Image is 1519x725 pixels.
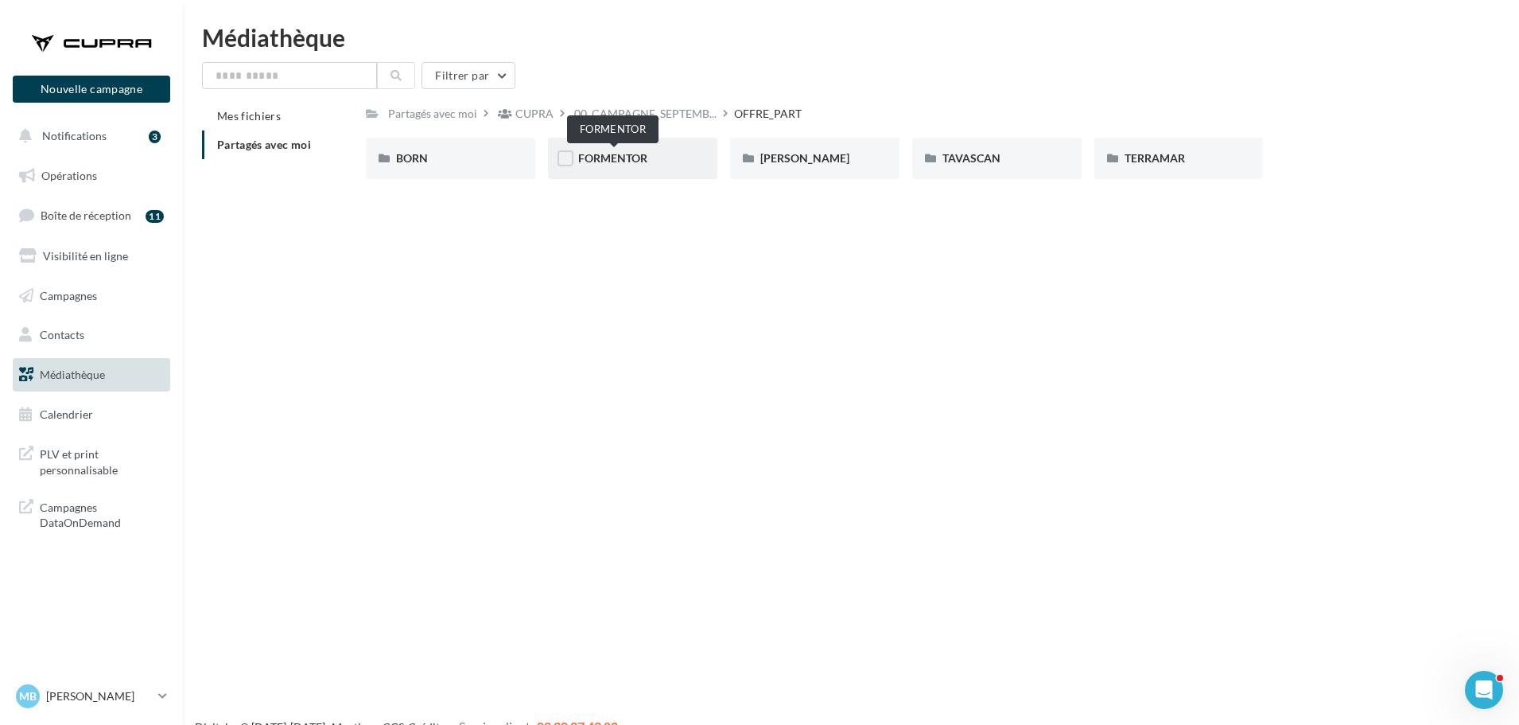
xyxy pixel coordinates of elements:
div: OFFRE_PART [734,106,802,122]
span: Partagés avec moi [217,138,311,151]
button: Nouvelle campagne [13,76,170,103]
button: Notifications 3 [10,119,167,153]
div: Médiathèque [202,25,1500,49]
div: Partagés avec moi [388,106,477,122]
a: MB [PERSON_NAME] [13,681,170,711]
button: Filtrer par [422,62,515,89]
span: Mes fichiers [217,109,281,123]
span: Boîte de réception [41,209,131,222]
span: Médiathèque [40,368,105,381]
span: Notifications [42,129,107,142]
a: Campagnes DataOnDemand [10,490,173,537]
span: Visibilité en ligne [43,249,128,263]
div: 3 [149,131,161,143]
span: Contacts [40,328,84,341]
a: Contacts [10,318,173,352]
div: CUPRA [515,106,554,122]
span: Campagnes DataOnDemand [40,497,164,531]
p: [PERSON_NAME] [46,688,152,704]
span: TAVASCAN [942,151,1000,165]
span: [PERSON_NAME] [760,151,849,165]
a: Médiathèque [10,358,173,392]
span: PLV et print personnalisable [40,443,164,477]
span: 00_CAMPAGNE_SEPTEMB... [574,106,717,122]
a: Campagnes [10,279,173,313]
a: PLV et print personnalisable [10,437,173,484]
a: Visibilité en ligne [10,240,173,273]
div: 11 [146,210,164,223]
div: FORMENTOR [567,115,658,143]
a: Opérations [10,159,173,193]
a: Boîte de réception11 [10,198,173,232]
a: Calendrier [10,398,173,431]
span: BORN [396,151,428,165]
span: FORMENTOR [578,151,647,165]
iframe: Intercom live chat [1465,671,1503,709]
span: Campagnes [40,288,97,302]
span: Calendrier [40,407,93,421]
span: TERRAMAR [1125,151,1185,165]
span: Opérations [41,169,97,182]
span: MB [19,688,37,704]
